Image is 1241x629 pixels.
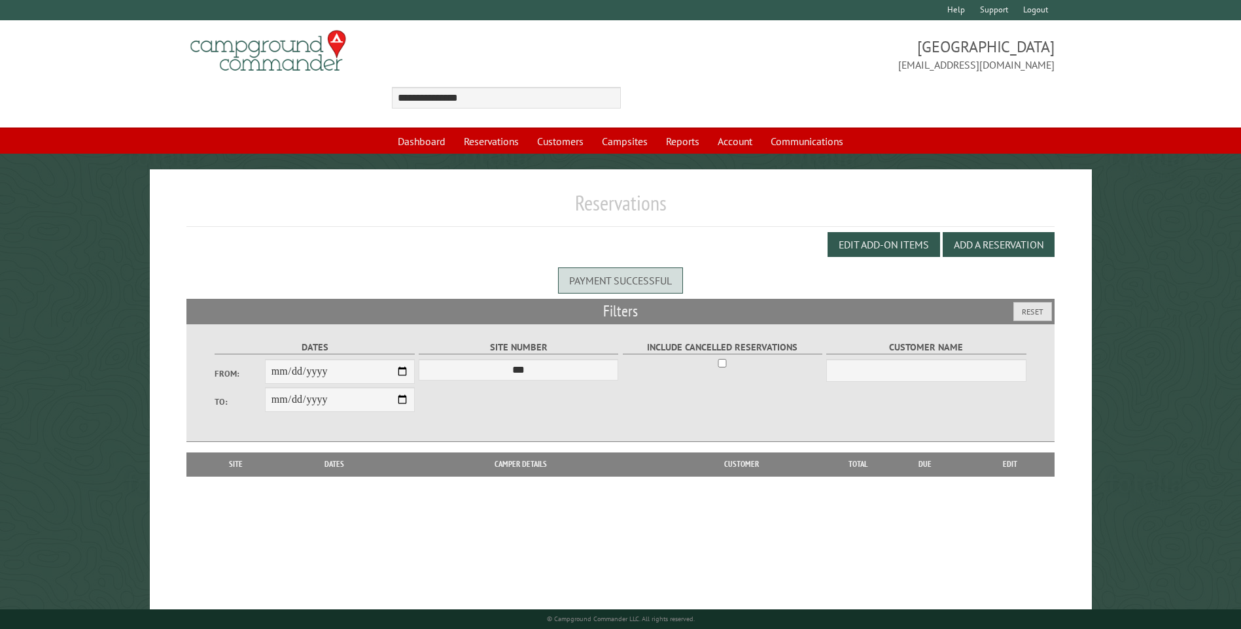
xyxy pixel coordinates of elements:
a: Campsites [594,129,655,154]
label: Include Cancelled Reservations [623,340,822,355]
th: Total [831,452,884,476]
th: Camper Details [391,452,651,476]
a: Communications [763,129,851,154]
label: Site Number [419,340,618,355]
img: Campground Commander [186,25,350,76]
label: To: [215,396,264,408]
th: Edit [966,452,1055,476]
button: Edit Add-on Items [828,232,940,257]
h2: Filters [186,299,1054,324]
div: Payment successful [558,267,683,294]
th: Dates [279,452,391,476]
button: Reset [1013,302,1052,321]
h1: Reservations [186,190,1054,226]
th: Customer [651,452,831,476]
a: Account [710,129,760,154]
a: Reservations [456,129,527,154]
button: Add a Reservation [943,232,1055,257]
th: Site [193,452,278,476]
label: Dates [215,340,414,355]
a: Reports [658,129,707,154]
a: Dashboard [390,129,453,154]
th: Due [884,452,966,476]
span: [GEOGRAPHIC_DATA] [EMAIL_ADDRESS][DOMAIN_NAME] [621,36,1055,73]
label: Customer Name [826,340,1026,355]
small: © Campground Commander LLC. All rights reserved. [547,615,695,623]
a: Customers [529,129,591,154]
label: From: [215,367,264,380]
